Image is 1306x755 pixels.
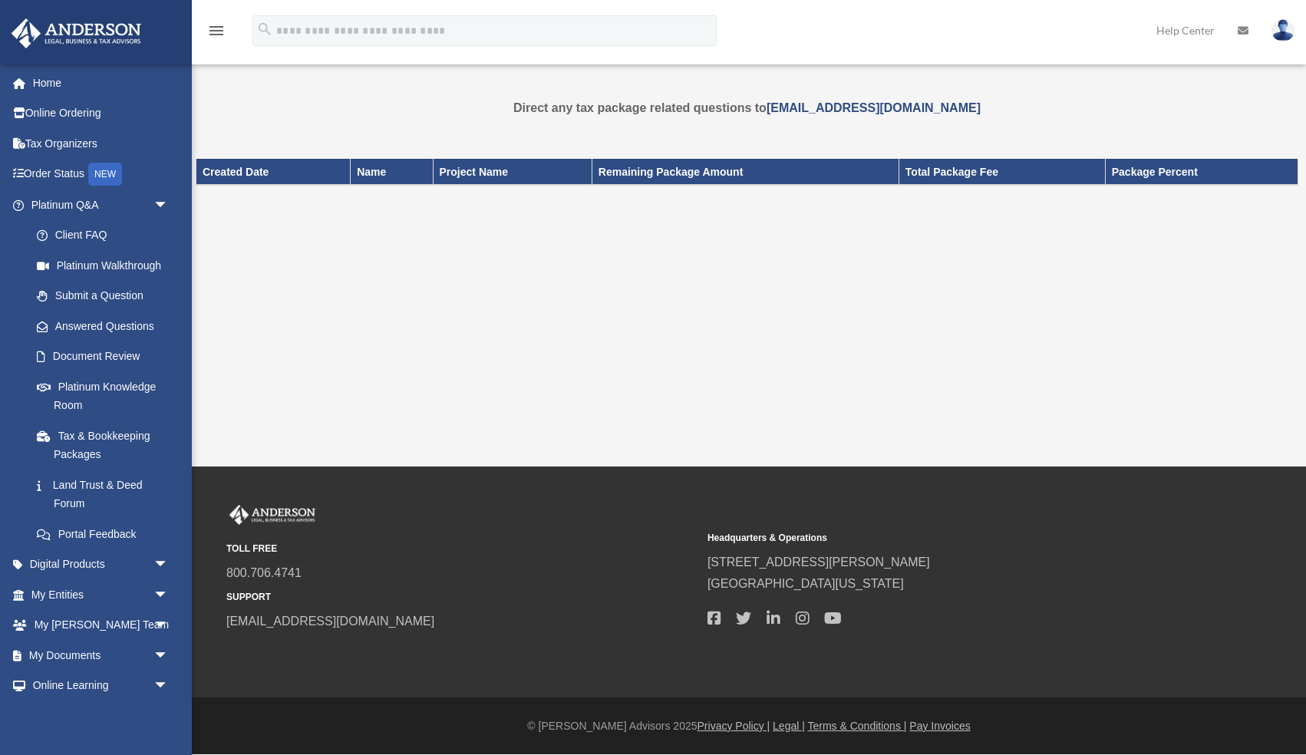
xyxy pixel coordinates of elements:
[226,589,697,605] small: SUPPORT
[256,21,273,38] i: search
[226,566,302,579] a: 800.706.4741
[207,21,226,40] i: menu
[909,720,970,732] a: Pay Invoices
[808,720,907,732] a: Terms & Conditions |
[153,610,184,641] span: arrow_drop_down
[21,519,192,549] a: Portal Feedback
[767,101,981,114] a: [EMAIL_ADDRESS][DOMAIN_NAME]
[21,341,192,372] a: Document Review
[11,549,192,580] a: Digital Productsarrow_drop_down
[11,98,192,129] a: Online Ordering
[226,505,318,525] img: Anderson Advisors Platinum Portal
[707,530,1178,546] small: Headquarters & Operations
[1105,159,1298,185] th: Package Percent
[1271,19,1294,41] img: User Pic
[226,541,697,557] small: TOLL FREE
[433,159,592,185] th: Project Name
[707,577,904,590] a: [GEOGRAPHIC_DATA][US_STATE]
[153,579,184,611] span: arrow_drop_down
[21,281,192,312] a: Submit a Question
[21,371,192,420] a: Platinum Knowledge Room
[11,68,192,98] a: Home
[21,311,192,341] a: Answered Questions
[153,701,184,732] span: arrow_drop_down
[21,420,184,470] a: Tax & Bookkeeping Packages
[192,717,1306,736] div: © [PERSON_NAME] Advisors 2025
[11,610,192,641] a: My [PERSON_NAME] Teamarrow_drop_down
[11,640,192,671] a: My Documentsarrow_drop_down
[196,159,351,185] th: Created Date
[88,163,122,186] div: NEW
[153,549,184,581] span: arrow_drop_down
[899,159,1105,185] th: Total Package Fee
[226,615,434,628] a: [EMAIL_ADDRESS][DOMAIN_NAME]
[11,701,192,731] a: Billingarrow_drop_down
[773,720,805,732] a: Legal |
[698,720,770,732] a: Privacy Policy |
[21,470,192,519] a: Land Trust & Deed Forum
[11,579,192,610] a: My Entitiesarrow_drop_down
[351,159,433,185] th: Name
[513,101,981,114] strong: Direct any tax package related questions to
[707,556,930,569] a: [STREET_ADDRESS][PERSON_NAME]
[592,159,899,185] th: Remaining Package Amount
[11,190,192,220] a: Platinum Q&Aarrow_drop_down
[153,640,184,671] span: arrow_drop_down
[21,220,192,251] a: Client FAQ
[153,671,184,702] span: arrow_drop_down
[11,128,192,159] a: Tax Organizers
[21,250,192,281] a: Platinum Walkthrough
[207,27,226,40] a: menu
[153,190,184,221] span: arrow_drop_down
[7,18,146,48] img: Anderson Advisors Platinum Portal
[11,159,192,190] a: Order StatusNEW
[11,671,192,701] a: Online Learningarrow_drop_down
